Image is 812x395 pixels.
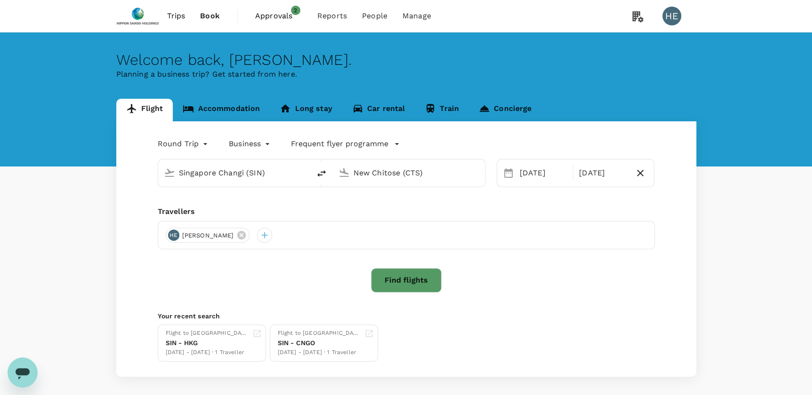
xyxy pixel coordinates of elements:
[158,206,655,217] div: Travellers
[291,6,300,15] span: 2
[255,10,302,22] span: Approvals
[167,10,185,22] span: Trips
[158,136,210,151] div: Round Trip
[116,6,160,26] img: Nippon Sanso Holdings Singapore Pte Ltd
[166,348,249,357] div: [DATE] - [DATE] · 1 Traveller
[317,10,347,22] span: Reports
[168,229,179,241] div: HE
[291,138,400,150] button: Frequent flyer programme
[179,166,290,180] input: Depart from
[354,166,465,180] input: Going to
[278,338,361,348] div: SIN - CNGO
[158,311,655,321] p: Your recent search
[478,172,480,174] button: Open
[173,99,270,121] a: Accommodation
[516,164,571,182] div: [DATE]
[278,348,361,357] div: [DATE] - [DATE] · 1 Traveller
[116,69,696,80] p: Planning a business trip? Get started from here.
[200,10,220,22] span: Book
[362,10,387,22] span: People
[371,268,442,292] button: Find flights
[166,228,250,243] div: HE[PERSON_NAME]
[8,357,38,387] iframe: Button to launch messaging window
[304,172,306,174] button: Open
[662,7,681,25] div: HE
[270,99,342,121] a: Long stay
[575,164,630,182] div: [DATE]
[415,99,469,121] a: Train
[166,329,249,338] div: Flight to [GEOGRAPHIC_DATA]
[310,162,333,185] button: delete
[166,338,249,348] div: SIN - HKG
[291,138,388,150] p: Frequent flyer programme
[116,99,173,121] a: Flight
[342,99,415,121] a: Car rental
[469,99,541,121] a: Concierge
[116,51,696,69] div: Welcome back , [PERSON_NAME] .
[177,231,240,240] span: [PERSON_NAME]
[229,136,272,151] div: Business
[278,329,361,338] div: Flight to [GEOGRAPHIC_DATA]
[402,10,431,22] span: Manage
